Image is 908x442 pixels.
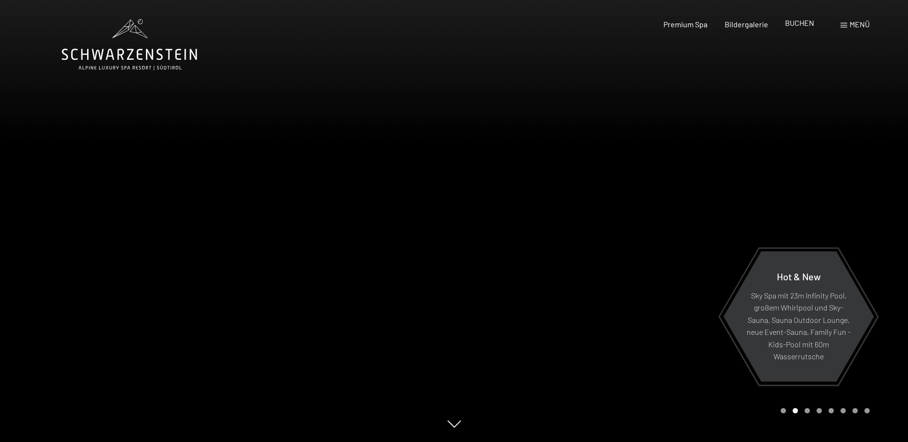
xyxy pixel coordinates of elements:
a: Premium Spa [663,20,707,29]
span: Menü [850,20,870,29]
div: Carousel Pagination [777,408,870,413]
a: Bildergalerie [725,20,768,29]
p: Sky Spa mit 23m Infinity Pool, großem Whirlpool und Sky-Sauna, Sauna Outdoor Lounge, neue Event-S... [747,289,851,363]
span: Hot & New [777,270,821,282]
a: BUCHEN [785,18,814,27]
a: Hot & New Sky Spa mit 23m Infinity Pool, großem Whirlpool und Sky-Sauna, Sauna Outdoor Lounge, ne... [723,251,874,382]
div: Carousel Page 6 [841,408,846,413]
div: Carousel Page 2 (Current Slide) [793,408,798,413]
div: Carousel Page 5 [829,408,834,413]
div: Carousel Page 8 [864,408,870,413]
div: Carousel Page 7 [852,408,858,413]
div: Carousel Page 4 [817,408,822,413]
div: Carousel Page 1 [781,408,786,413]
div: Carousel Page 3 [805,408,810,413]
